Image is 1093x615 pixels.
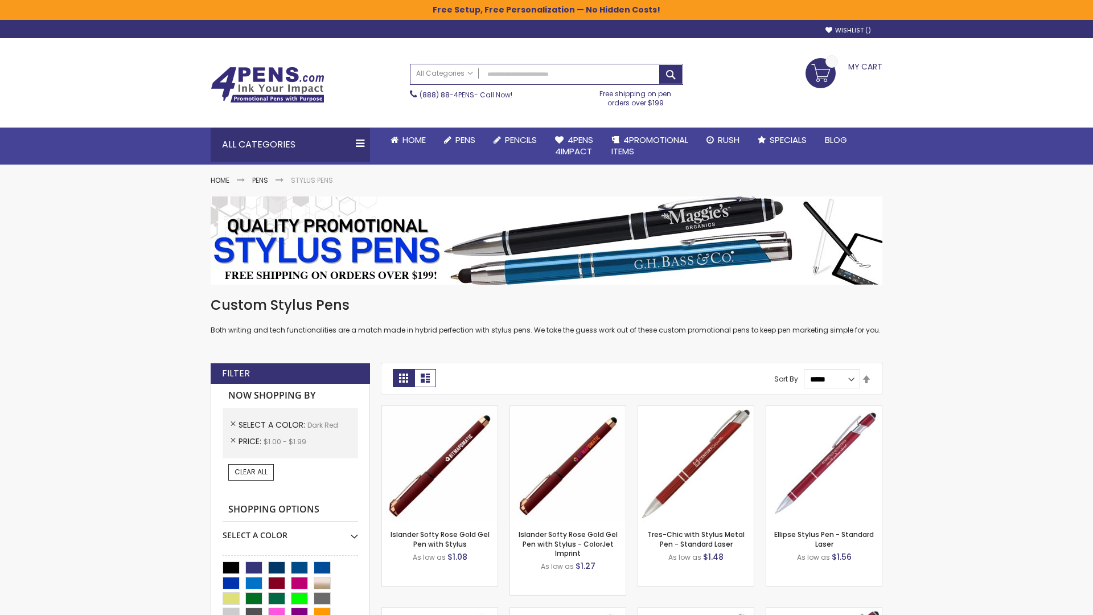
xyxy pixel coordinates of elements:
[211,196,882,285] img: Stylus Pens
[555,134,593,157] span: 4Pens 4impact
[211,128,370,162] div: All Categories
[505,134,537,146] span: Pencils
[770,134,807,146] span: Specials
[510,405,626,415] a: Islander Softy Rose Gold Gel Pen with Stylus - ColorJet Imprint-Dark Red
[647,530,745,548] a: Tres-Chic with Stylus Metal Pen - Standard Laser
[381,128,435,153] a: Home
[766,405,882,415] a: Ellipse Stylus Pen - Standard Laser-Dark Red
[749,128,816,153] a: Specials
[816,128,856,153] a: Blog
[588,85,684,108] div: Free shipping on pen orders over $199
[211,67,324,103] img: 4Pens Custom Pens and Promotional Products
[638,405,754,415] a: Tres-Chic with Stylus Metal Pen - Standard Laser-Dark Red
[382,405,498,415] a: Islander Softy Rose Gold Gel Pen with Stylus-Dark Red
[510,406,626,522] img: Islander Softy Rose Gold Gel Pen with Stylus - ColorJet Imprint-Dark Red
[291,175,333,185] strong: Stylus Pens
[222,367,250,380] strong: Filter
[611,134,688,157] span: 4PROMOTIONAL ITEMS
[228,464,274,480] a: Clear All
[825,134,847,146] span: Blog
[239,436,264,447] span: Price
[546,128,602,165] a: 4Pens4impact
[703,551,724,563] span: $1.48
[484,128,546,153] a: Pencils
[416,69,473,78] span: All Categories
[576,560,595,572] span: $1.27
[435,128,484,153] a: Pens
[697,128,749,153] a: Rush
[410,64,479,83] a: All Categories
[264,437,306,446] span: $1.00 - $1.99
[391,530,490,548] a: Islander Softy Rose Gold Gel Pen with Stylus
[307,420,338,430] span: Dark Red
[774,530,874,548] a: Ellipse Stylus Pen - Standard Laser
[602,128,697,165] a: 4PROMOTIONALITEMS
[393,369,414,387] strong: Grid
[541,561,574,571] span: As low as
[211,296,882,335] div: Both writing and tech functionalities are a match made in hybrid perfection with stylus pens. We ...
[832,551,852,563] span: $1.56
[402,134,426,146] span: Home
[519,530,618,557] a: Islander Softy Rose Gold Gel Pen with Stylus - ColorJet Imprint
[413,552,446,562] span: As low as
[211,175,229,185] a: Home
[766,406,882,522] img: Ellipse Stylus Pen - Standard Laser-Dark Red
[447,551,467,563] span: $1.08
[223,498,358,522] strong: Shopping Options
[211,296,882,314] h1: Custom Stylus Pens
[223,522,358,541] div: Select A Color
[252,175,268,185] a: Pens
[797,552,830,562] span: As low as
[825,26,871,35] a: Wishlist
[668,552,701,562] span: As low as
[718,134,739,146] span: Rush
[774,374,798,384] label: Sort By
[223,384,358,408] strong: Now Shopping by
[235,467,268,477] span: Clear All
[382,406,498,522] img: Islander Softy Rose Gold Gel Pen with Stylus-Dark Red
[420,90,474,100] a: (888) 88-4PENS
[239,419,307,430] span: Select A Color
[420,90,512,100] span: - Call Now!
[455,134,475,146] span: Pens
[638,406,754,522] img: Tres-Chic with Stylus Metal Pen - Standard Laser-Dark Red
